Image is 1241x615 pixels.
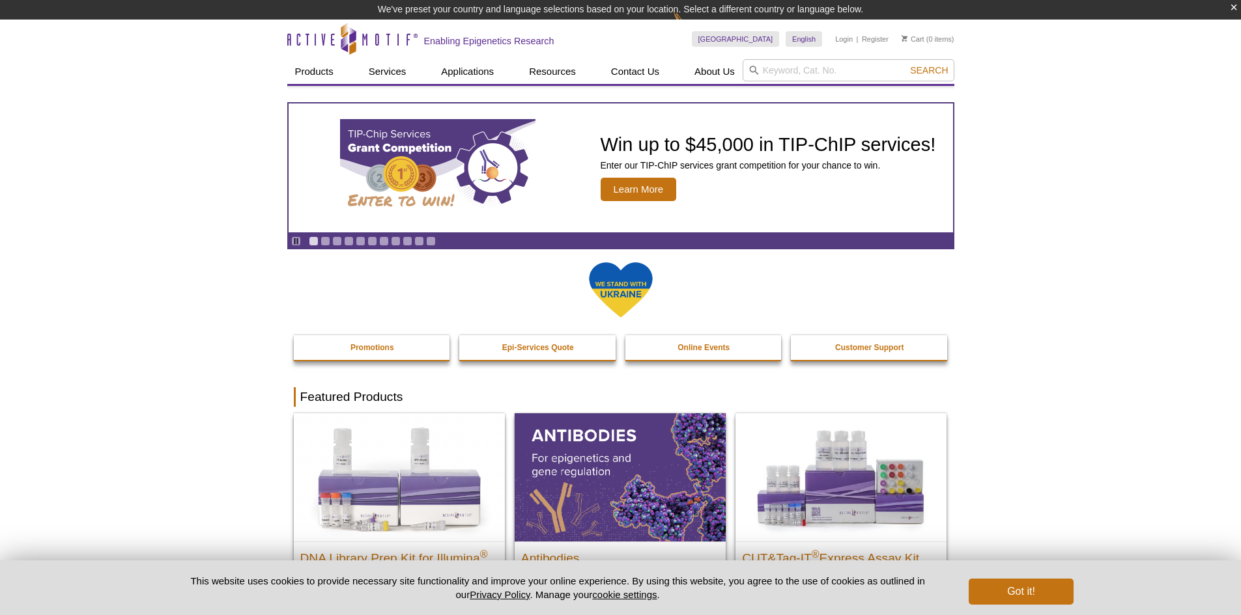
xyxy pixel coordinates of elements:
a: Contact Us [603,59,667,84]
p: Enter our TIP-ChIP services grant competition for your chance to win. [601,159,936,171]
a: About Us [687,59,743,84]
a: Register [862,34,889,44]
a: Go to slide 9 [403,236,412,246]
img: TIP-ChIP Services Grant Competition [340,119,535,217]
button: cookie settings [592,589,657,600]
h2: Featured Products [294,387,948,407]
a: Customer Support [791,335,949,360]
img: Change Here [673,10,707,40]
a: Go to slide 7 [379,236,389,246]
a: Applications [433,59,502,84]
sup: ® [812,548,820,559]
a: Go to slide 10 [414,236,424,246]
a: Privacy Policy [470,589,530,600]
sup: ® [480,548,488,559]
h2: Enabling Epigenetics Research [424,35,554,47]
img: DNA Library Prep Kit for Illumina [294,413,505,541]
a: Go to slide 2 [321,236,330,246]
a: Go to slide 3 [332,236,342,246]
strong: Epi-Services Quote [502,343,574,352]
li: (0 items) [902,31,954,47]
strong: Online Events [678,343,730,352]
h2: CUT&Tag-IT Express Assay Kit [742,545,940,565]
a: Go to slide 6 [367,236,377,246]
img: Your Cart [902,35,907,42]
a: Online Events [625,335,783,360]
a: Go to slide 1 [309,236,319,246]
button: Got it! [969,579,1073,605]
h2: DNA Library Prep Kit for Illumina [300,545,498,565]
a: Login [835,34,853,44]
a: Promotions [294,335,451,360]
p: This website uses cookies to provide necessary site functionality and improve your online experie... [168,574,948,601]
a: Go to slide 4 [344,236,354,246]
h2: Win up to $45,000 in TIP-ChIP services! [601,135,936,154]
a: Go to slide 5 [356,236,365,246]
li: | [857,31,859,47]
strong: Customer Support [835,343,904,352]
a: All Antibodies Antibodies Application-tested antibodies for ChIP, CUT&Tag, and CUT&RUN. [515,413,726,610]
span: Search [910,65,948,75]
strong: Promotions [350,343,394,352]
a: TIP-ChIP Services Grant Competition Win up to $45,000 in TIP-ChIP services! Enter our TIP-ChIP se... [289,103,953,232]
h2: Antibodies [521,545,719,565]
a: English [786,31,822,47]
img: All Antibodies [515,413,726,541]
button: Search [906,64,952,76]
input: Keyword, Cat. No. [743,59,954,81]
span: Learn More [601,178,677,201]
a: CUT&Tag-IT® Express Assay Kit CUT&Tag-IT®Express Assay Kit Less variable and higher-throughput ge... [735,413,947,610]
a: Toggle autoplay [291,236,301,246]
article: TIP-ChIP Services Grant Competition [289,103,953,232]
a: Resources [521,59,584,84]
a: Products [287,59,341,84]
a: Cart [902,34,924,44]
a: Epi-Services Quote [459,335,617,360]
a: Go to slide 8 [391,236,401,246]
img: CUT&Tag-IT® Express Assay Kit [735,413,947,541]
a: [GEOGRAPHIC_DATA] [692,31,780,47]
a: Go to slide 11 [426,236,436,246]
img: We Stand With Ukraine [588,261,653,319]
a: Services [361,59,414,84]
